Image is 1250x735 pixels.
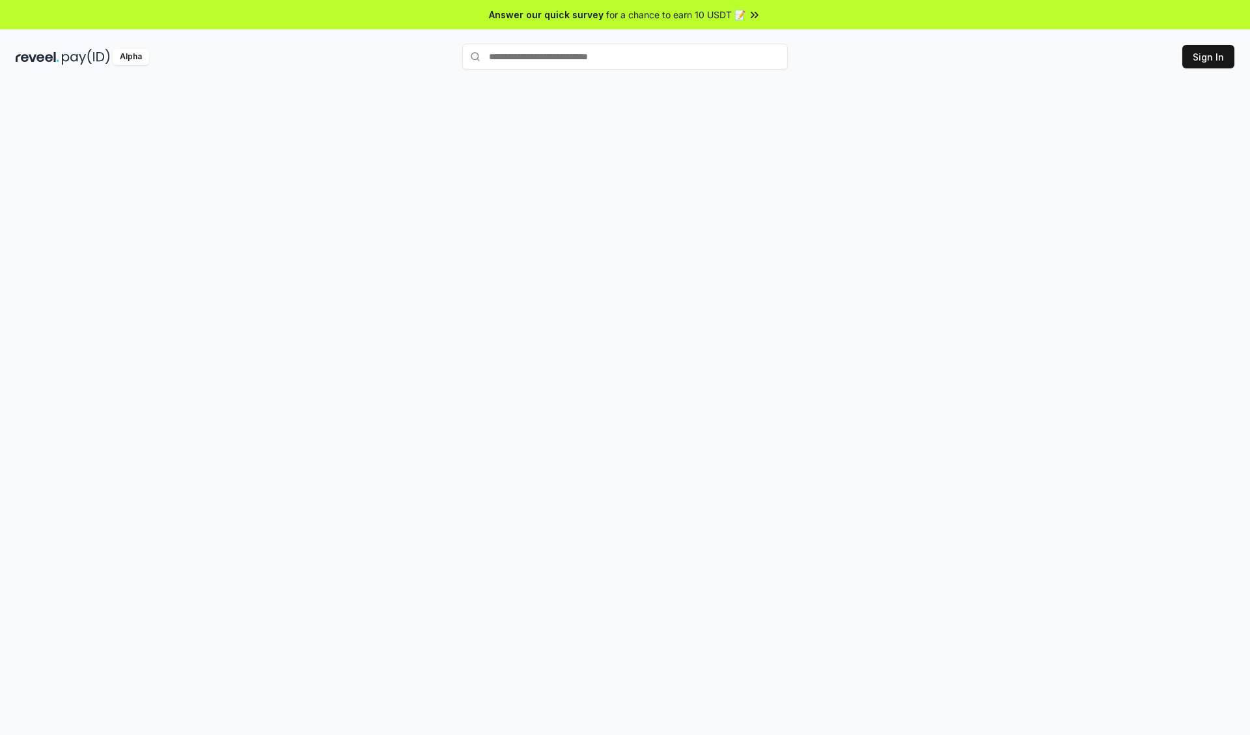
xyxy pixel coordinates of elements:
img: reveel_dark [16,49,59,65]
span: for a chance to earn 10 USDT 📝 [606,8,745,21]
button: Sign In [1182,45,1234,68]
span: Answer our quick survey [489,8,604,21]
div: Alpha [113,49,149,65]
img: pay_id [62,49,110,65]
